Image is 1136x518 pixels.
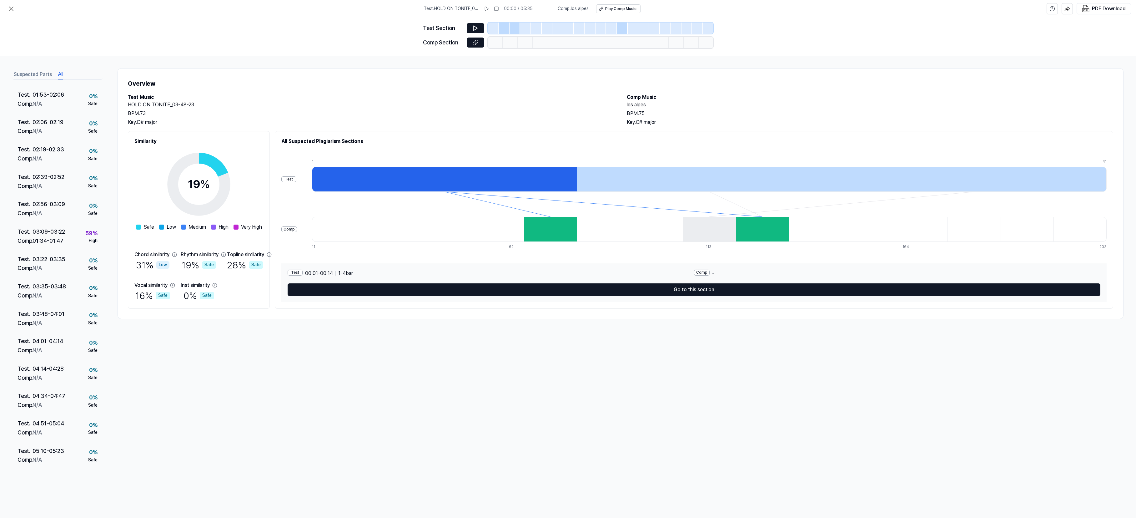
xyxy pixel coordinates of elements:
[241,223,262,231] span: Very High
[219,223,229,231] span: High
[200,292,214,299] div: Safe
[281,138,1107,145] h2: All Suspected Plagiarism Sections
[33,419,64,428] div: 04:51 - 05:04
[509,244,562,250] div: 62
[188,223,206,231] span: Medium
[18,364,33,373] div: Test .
[183,289,214,302] div: 0 %
[128,119,614,126] div: Key. D# major
[33,90,64,99] div: 01:53 - 02:06
[694,270,710,276] div: Comp
[88,375,98,381] div: Safe
[33,236,63,246] div: 01:34 - 01:47
[596,4,641,13] button: Play Comp Music
[18,401,33,410] div: Comp .
[312,244,365,250] div: 11
[33,264,42,273] div: N/A
[134,138,263,145] h2: Similarity
[202,261,216,269] div: Safe
[33,447,64,456] div: 05:10 - 05:23
[627,119,1113,126] div: Key. C# major
[33,118,63,127] div: 02:06 - 02:19
[33,182,42,191] div: N/A
[312,159,577,164] div: 1
[88,293,98,299] div: Safe
[18,291,33,300] div: Comp .
[89,119,98,128] div: 0 %
[88,320,98,326] div: Safe
[33,173,64,182] div: 02:39 - 02:52
[88,457,98,463] div: Safe
[89,238,98,244] div: High
[281,226,297,232] div: Comp
[89,256,98,265] div: 0 %
[18,428,33,437] div: Comp .
[88,429,98,436] div: Safe
[902,244,955,250] div: 164
[18,118,33,127] div: Test .
[128,110,614,117] div: BPM. 73
[33,154,42,163] div: N/A
[128,79,1113,89] h1: Overview
[627,94,1113,101] h2: Comp Music
[89,448,98,457] div: 0 %
[89,201,98,211] div: 0 %
[18,373,33,383] div: Comp .
[143,223,154,231] span: Safe
[288,270,303,276] div: Test
[33,255,65,264] div: 03:22 - 03:35
[33,392,65,401] div: 04:34 - 04:47
[88,348,98,354] div: Safe
[33,200,65,209] div: 02:56 - 03:09
[167,223,176,231] span: Low
[33,373,42,383] div: N/A
[89,92,98,101] div: 0 %
[33,99,42,109] div: N/A
[18,337,33,346] div: Test .
[18,419,33,428] div: Test .
[18,310,33,319] div: Test .
[18,455,33,465] div: Comp .
[33,310,64,319] div: 03:48 - 04:01
[18,282,33,291] div: Test .
[1081,3,1127,14] button: PDF Download
[249,261,263,269] div: Safe
[18,173,33,182] div: Test .
[423,24,463,33] div: Test Section
[14,69,52,79] button: Suspected Parts
[33,346,42,355] div: N/A
[33,209,42,218] div: N/A
[504,6,533,12] div: 00:00 / 05:35
[288,283,1100,296] button: Go to this section
[88,101,98,107] div: Safe
[33,145,64,154] div: 02:19 - 02:33
[33,337,63,346] div: 04:01 - 04:14
[128,94,614,101] h2: Test Music
[181,282,210,289] div: Inst similarity
[1103,159,1107,164] div: 41
[88,211,98,217] div: Safe
[18,145,33,154] div: Test .
[627,101,1113,109] h2: los alpes
[128,101,614,109] h2: HOLD ON TONITE_03-48-23
[1049,6,1055,12] svg: help
[18,319,33,328] div: Comp .
[88,265,98,272] div: Safe
[33,227,65,236] div: 03:09 - 03:22
[136,258,169,272] div: 31 %
[89,174,98,183] div: 0 %
[18,255,33,264] div: Test .
[88,402,98,409] div: Safe
[33,428,42,437] div: N/A
[88,128,98,135] div: Safe
[18,227,33,236] div: Test .
[18,392,33,401] div: Test .
[89,284,98,293] div: 0 %
[181,251,219,258] div: Rhythm similarity
[423,38,463,47] div: Comp Section
[58,69,63,79] button: All
[18,154,33,163] div: Comp .
[33,401,42,410] div: N/A
[18,346,33,355] div: Comp .
[156,261,169,269] div: Low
